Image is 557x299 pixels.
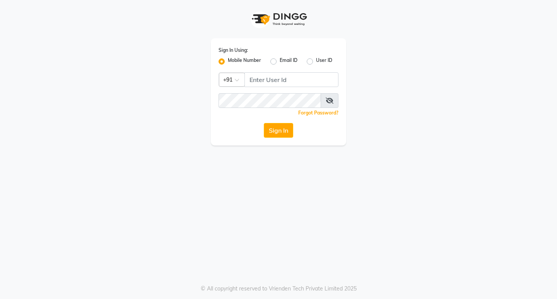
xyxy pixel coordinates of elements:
label: User ID [316,57,332,66]
img: logo1.svg [248,8,309,31]
label: Mobile Number [228,57,261,66]
input: Username [219,93,321,108]
a: Forgot Password? [298,110,338,116]
label: Email ID [280,57,297,66]
button: Sign In [264,123,293,138]
input: Username [244,72,338,87]
label: Sign In Using: [219,47,248,54]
